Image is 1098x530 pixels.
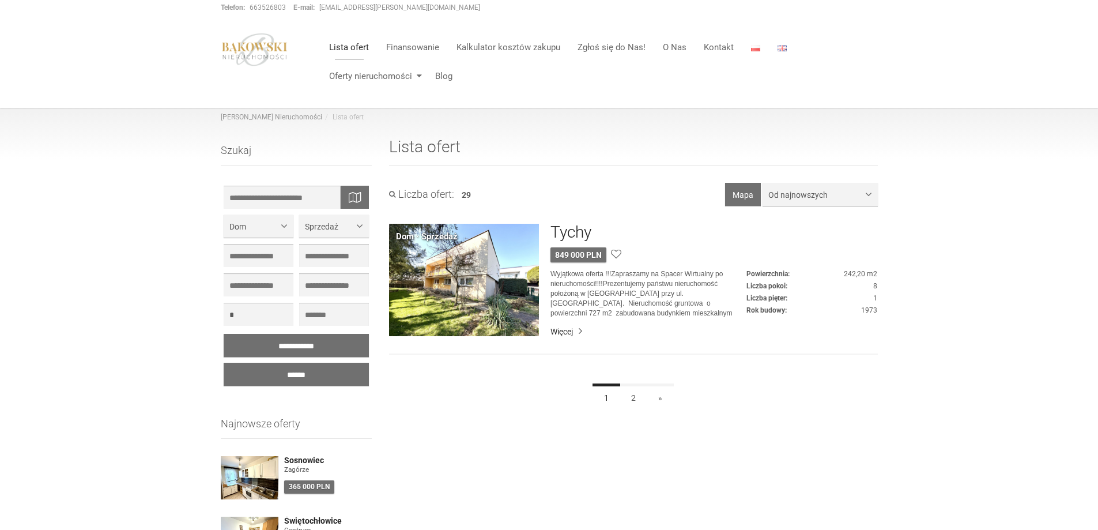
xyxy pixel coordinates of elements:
[746,306,787,315] dt: Rok budowy:
[293,3,315,12] strong: E-mail:
[751,45,760,51] img: Polski
[319,3,480,12] a: [EMAIL_ADDRESS][PERSON_NAME][DOMAIN_NAME]
[746,281,877,291] dd: 8
[320,65,427,88] a: Oferty nieruchomości
[746,281,787,291] dt: Liczba pokoi:
[229,221,279,232] span: Dom
[250,3,286,12] a: 663526803
[448,36,569,59] a: Kalkulator kosztów zakupu
[284,456,372,465] a: Sosnowiec
[322,112,364,122] li: Lista ofert
[378,36,448,59] a: Finansowanie
[389,224,539,336] img: Dom Sprzedaż Tychy Kasztanowa
[695,36,742,59] a: Kontakt
[550,247,606,262] div: 849 000 PLN
[305,221,354,232] span: Sprzedaż
[647,384,674,409] a: »
[221,145,372,166] h3: Szukaj
[389,138,878,166] h1: Lista ofert
[320,36,378,59] a: Lista ofert
[389,189,454,200] h3: Liczba ofert:
[654,36,695,59] a: O Nas
[340,186,369,209] div: Wyszukaj na mapie
[746,294,877,303] dd: 1
[284,465,372,475] figure: Zagórze
[550,224,591,242] a: Tychy
[224,215,293,238] button: Dom
[284,480,334,494] div: 365 000 PLN
[746,294,787,303] dt: Liczba pięter:
[299,215,369,238] button: Sprzedaż
[221,33,289,66] img: logo
[593,384,620,409] a: 1
[768,189,863,201] span: Od najnowszych
[221,418,372,439] h3: Najnowsze oferty
[221,3,245,12] strong: Telefon:
[763,183,878,206] button: Od najnowszych
[569,36,654,59] a: Zgłoś się do Nas!
[462,190,471,200] span: 29
[396,231,458,243] div: Dom · Sprzedaż
[746,306,877,315] dd: 1973
[550,269,746,319] p: Wyjątkowa oferta !!!Zapraszamy na Spacer Wirtualny po nieruchomości!!!!Prezentujemy państwu nieru...
[778,45,787,51] img: English
[284,517,372,525] a: Świętochłowice
[746,269,877,279] dd: 242,20 m2
[427,65,452,88] a: Blog
[620,384,647,409] a: 2
[550,326,877,337] a: Więcej
[221,113,322,121] a: [PERSON_NAME] Nieruchomości
[746,269,790,279] dt: Powierzchnia:
[725,183,761,206] button: Mapa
